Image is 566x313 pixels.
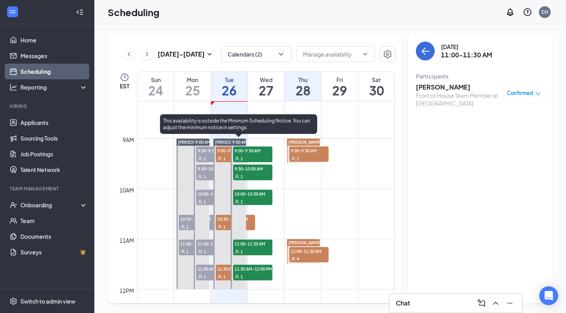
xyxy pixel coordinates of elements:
div: Mon [174,76,211,84]
a: Team [20,213,88,229]
h3: [DATE] - [DATE] [158,50,205,59]
svg: User [198,174,202,179]
a: August 25, 2025 [174,72,211,101]
div: 9am [121,135,136,144]
span: 1 [223,274,226,280]
h1: Scheduling [108,5,160,19]
a: August 28, 2025 [285,72,321,101]
span: 1 [204,249,206,254]
span: Confirmed [507,89,533,97]
svg: User [198,249,202,254]
svg: User [291,156,296,161]
svg: User [291,257,296,262]
div: Sat [358,76,395,84]
a: Applicants [20,115,88,130]
span: 9:00 AM-12:00 PM [195,139,230,145]
a: Sourcing Tools [20,130,88,146]
span: 11:30 AM-12:00 PM [216,265,255,273]
div: Fri [322,76,358,84]
span: [PERSON_NAME] [178,140,211,145]
span: 9 [297,256,299,262]
svg: User [217,156,222,161]
a: Scheduling [20,64,88,79]
div: 12pm [118,286,136,295]
svg: Clock [120,73,129,82]
span: [PERSON_NAME] [289,140,322,145]
svg: ComposeMessage [477,298,486,308]
h3: 11:00-11:30 AM [441,51,492,59]
div: 11am [118,236,136,245]
svg: Minimize [505,298,515,308]
svg: ArrowLeft [421,46,430,56]
span: 1 [241,156,243,161]
span: 11:00-11:30 AM [179,240,218,247]
svg: User [235,156,239,161]
button: ChevronLeft [123,48,135,60]
svg: ChevronDown [362,51,368,57]
div: Thu [285,76,321,84]
div: Wed [248,76,285,84]
a: Talent Network [20,162,88,178]
span: 9:30-10:00 AM [196,165,235,172]
a: Home [20,32,88,48]
div: CH [541,9,548,15]
button: Minimize [504,297,516,309]
svg: User [180,249,185,254]
span: 11:00-11:30 AM [233,240,272,247]
svg: User [217,275,222,279]
a: Settings [380,46,395,62]
span: 9:00 AM-12:00 PM [232,139,267,145]
a: Messages [20,48,88,64]
svg: UserCheck [9,201,17,209]
div: Front of House Team Member at [GEOGRAPHIC_DATA] [416,92,498,107]
svg: ChevronLeft [125,49,133,59]
span: down [535,91,541,97]
a: Documents [20,229,88,244]
svg: User [198,156,202,161]
a: Job Postings [20,146,88,162]
span: [PERSON_NAME] [289,240,322,245]
span: 11:00-11:30 AM [289,247,329,255]
span: 11:30 AM-12:00 PM [233,265,272,273]
h3: [PERSON_NAME] [416,83,498,92]
span: 1 [204,174,206,179]
h1: 26 [211,84,248,97]
svg: Settings [9,297,17,305]
svg: User [235,200,239,204]
span: 9:00-9:30 AM [233,146,272,154]
button: ChevronRight [141,48,153,60]
a: August 24, 2025 [138,72,174,101]
span: 1 [223,156,226,161]
div: Onboarding [20,201,81,209]
div: [DATE] [441,43,492,51]
h1: 30 [358,84,395,97]
span: EST [120,82,129,90]
span: 9:00-9:30 AM [196,146,235,154]
input: Manage availability [303,50,359,59]
span: 9:30-10:00 AM [233,165,272,172]
span: 10:00-10:30 AM [196,190,235,198]
svg: User [198,275,202,279]
span: 1 [204,156,206,161]
svg: ChevronRight [143,49,151,59]
button: ChevronUp [489,297,502,309]
span: 1 [297,156,299,161]
div: 10am [118,186,136,194]
div: Participants [416,72,545,80]
div: Reporting [20,83,88,91]
svg: User [235,174,239,179]
span: [PERSON_NAME] [215,140,248,145]
h3: Chat [396,299,410,308]
svg: User [235,275,239,279]
svg: User [235,249,239,254]
svg: User [180,225,185,229]
a: August 29, 2025 [322,72,358,101]
svg: User [198,200,202,204]
a: SurveysCrown [20,244,88,260]
div: This availability is outside the Minimum Scheduling Notice. You can adjust the minimum notice in ... [160,114,317,134]
a: August 26, 2025 [211,72,248,101]
svg: Settings [383,49,392,59]
span: 10:00-10:30 AM [233,190,272,198]
div: Team Management [9,185,86,192]
h1: 28 [285,84,321,97]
